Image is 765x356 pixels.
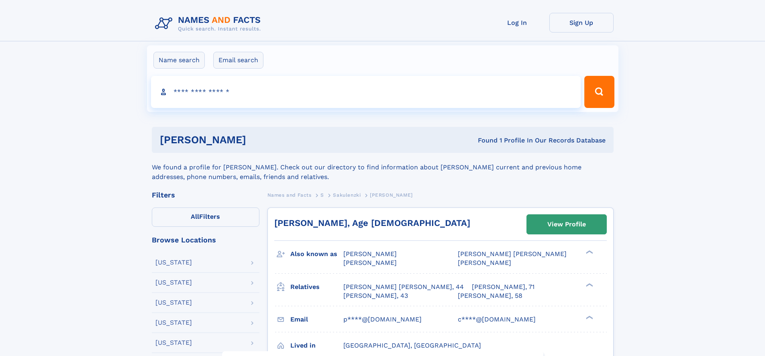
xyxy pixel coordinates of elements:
img: Logo Names and Facts [152,13,267,35]
div: ❯ [584,250,594,255]
h1: [PERSON_NAME] [160,135,362,145]
a: Names and Facts [267,190,312,200]
div: ❯ [584,315,594,320]
h3: Email [290,313,343,326]
div: ❯ [584,282,594,287]
a: [PERSON_NAME], Age [DEMOGRAPHIC_DATA] [274,218,470,228]
a: [PERSON_NAME], 58 [458,291,522,300]
span: All [191,213,199,220]
a: View Profile [527,215,606,234]
div: [US_STATE] [155,319,192,326]
button: Search Button [584,76,614,108]
a: Sign Up [549,13,614,33]
div: [US_STATE] [155,259,192,266]
span: [PERSON_NAME] [343,259,397,266]
h3: Also known as [290,247,343,261]
span: [PERSON_NAME] [343,250,397,258]
span: Sakulenzki [333,192,361,198]
span: [PERSON_NAME] [370,192,413,198]
div: Filters [152,191,259,199]
span: S [320,192,324,198]
div: Browse Locations [152,236,259,244]
label: Email search [213,52,263,69]
a: Log In [485,13,549,33]
a: Sakulenzki [333,190,361,200]
a: S [320,190,324,200]
div: [US_STATE] [155,279,192,286]
input: search input [151,76,581,108]
div: [US_STATE] [155,299,192,306]
span: [PERSON_NAME] [458,259,511,266]
div: View Profile [547,215,586,234]
h3: Lived in [290,339,343,352]
h3: Relatives [290,280,343,294]
label: Name search [153,52,205,69]
div: [US_STATE] [155,340,192,346]
div: We found a profile for [PERSON_NAME]. Check out our directory to find information about [PERSON_N... [152,153,614,182]
div: Found 1 Profile In Our Records Database [362,136,606,145]
a: [PERSON_NAME], 43 [343,291,408,300]
a: [PERSON_NAME], 71 [472,283,534,291]
label: Filters [152,207,259,227]
span: [GEOGRAPHIC_DATA], [GEOGRAPHIC_DATA] [343,342,481,349]
a: [PERSON_NAME] [PERSON_NAME], 44 [343,283,464,291]
span: [PERSON_NAME] [PERSON_NAME] [458,250,567,258]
